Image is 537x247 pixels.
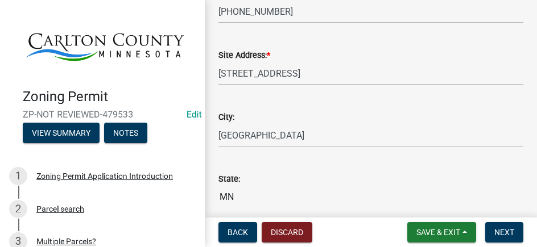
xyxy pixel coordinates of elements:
label: State: [218,175,240,183]
img: Carlton County, Minnesota [23,12,187,77]
label: City: [218,114,234,122]
h4: Zoning Permit [23,89,196,105]
button: Save & Exit [407,222,476,242]
span: Next [494,228,514,237]
a: Edit [187,109,202,120]
span: ZP-NOT REVIEWED-479533 [23,109,182,120]
button: Next [485,222,523,242]
div: 2 [9,200,27,218]
wm-modal-confirm: Edit Application Number [187,109,202,120]
div: Parcel search [36,205,84,213]
label: Site Address: [218,52,270,60]
wm-modal-confirm: Notes [104,129,147,139]
span: Save & Exit [416,228,460,237]
button: Notes [104,123,147,143]
wm-modal-confirm: Summary [23,129,100,139]
button: Back [218,222,257,242]
div: 1 [9,167,27,185]
button: View Summary [23,123,100,143]
div: Zoning Permit Application Introduction [36,172,173,180]
button: Discard [262,222,312,242]
span: Back [228,228,248,237]
div: Multiple Parcels? [36,237,96,245]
